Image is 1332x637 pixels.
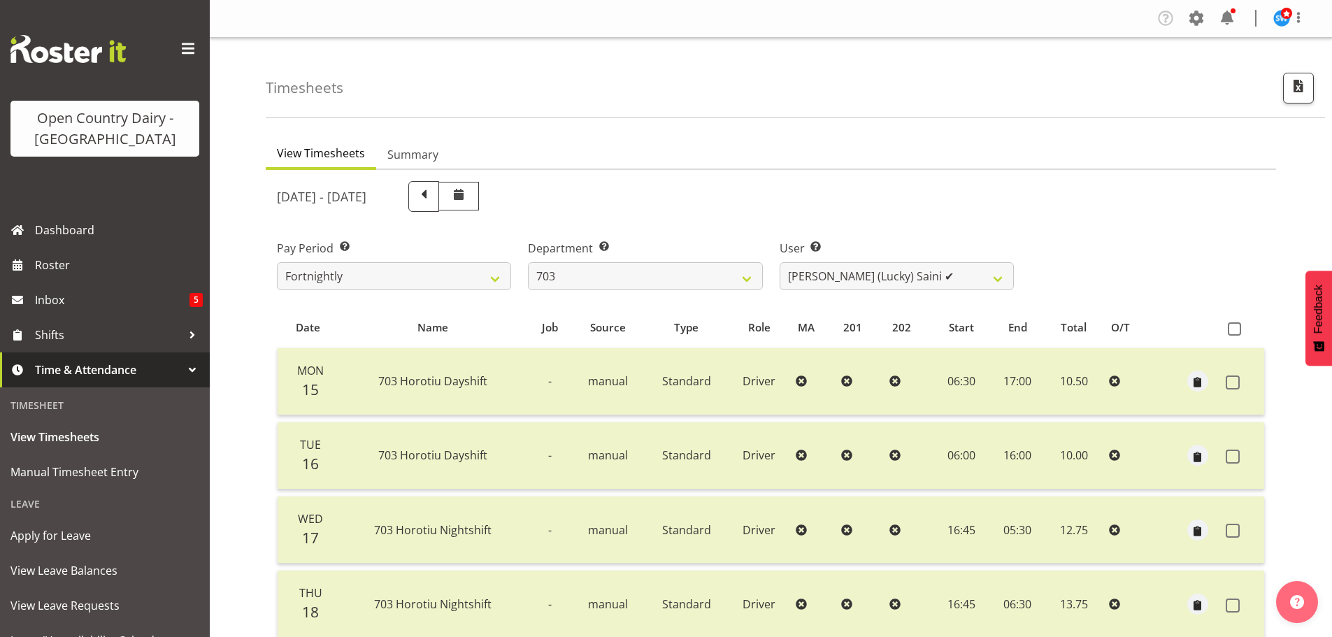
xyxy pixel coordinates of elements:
[892,320,911,336] span: 202
[3,391,206,420] div: Timesheet
[542,320,558,336] span: Job
[378,373,487,389] span: 703 Horotiu Dayshift
[266,80,343,96] h4: Timesheets
[748,320,771,336] span: Role
[300,437,321,452] span: Tue
[528,240,762,257] label: Department
[1061,320,1087,336] span: Total
[302,454,319,473] span: 16
[387,146,438,163] span: Summary
[1045,496,1103,564] td: 12.75
[35,289,189,310] span: Inbox
[548,373,552,389] span: -
[302,528,319,547] span: 17
[588,522,628,538] span: manual
[990,422,1045,489] td: 16:00
[588,596,628,612] span: manual
[35,359,182,380] span: Time & Attendance
[374,522,492,538] span: 703 Horotiu Nightshift
[378,448,487,463] span: 703 Horotiu Dayshift
[1273,10,1290,27] img: steve-webb7510.jpg
[299,585,322,601] span: Thu
[10,525,199,546] span: Apply for Leave
[296,320,320,336] span: Date
[743,373,775,389] span: Driver
[417,320,448,336] span: Name
[3,420,206,455] a: View Timesheets
[548,448,552,463] span: -
[3,489,206,518] div: Leave
[933,422,990,489] td: 06:00
[277,145,365,162] span: View Timesheets
[3,588,206,623] a: View Leave Requests
[1045,422,1103,489] td: 10.00
[548,596,552,612] span: -
[644,348,728,415] td: Standard
[302,602,319,622] span: 18
[298,511,323,527] span: Wed
[743,596,775,612] span: Driver
[3,518,206,553] a: Apply for Leave
[35,220,203,241] span: Dashboard
[1290,595,1304,609] img: help-xxl-2.png
[35,255,203,275] span: Roster
[277,240,511,257] label: Pay Period
[35,324,182,345] span: Shifts
[588,448,628,463] span: manual
[588,373,628,389] span: manual
[24,108,185,150] div: Open Country Dairy - [GEOGRAPHIC_DATA]
[3,553,206,588] a: View Leave Balances
[1008,320,1027,336] span: End
[1305,271,1332,366] button: Feedback - Show survey
[10,595,199,616] span: View Leave Requests
[590,320,626,336] span: Source
[949,320,974,336] span: Start
[374,596,492,612] span: 703 Horotiu Nightshift
[10,427,199,448] span: View Timesheets
[644,496,728,564] td: Standard
[10,461,199,482] span: Manual Timesheet Entry
[10,35,126,63] img: Rosterit website logo
[644,422,728,489] td: Standard
[743,522,775,538] span: Driver
[990,348,1045,415] td: 17:00
[843,320,862,336] span: 201
[3,455,206,489] a: Manual Timesheet Entry
[780,240,1014,257] label: User
[1283,73,1314,103] button: Export CSV
[933,348,990,415] td: 06:30
[743,448,775,463] span: Driver
[1045,348,1103,415] td: 10.50
[933,496,990,564] td: 16:45
[798,320,815,336] span: MA
[189,293,203,307] span: 5
[297,363,324,378] span: Mon
[302,380,319,399] span: 15
[10,560,199,581] span: View Leave Balances
[990,496,1045,564] td: 05:30
[548,522,552,538] span: -
[1111,320,1130,336] span: O/T
[277,189,366,204] h5: [DATE] - [DATE]
[1312,285,1325,334] span: Feedback
[674,320,699,336] span: Type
